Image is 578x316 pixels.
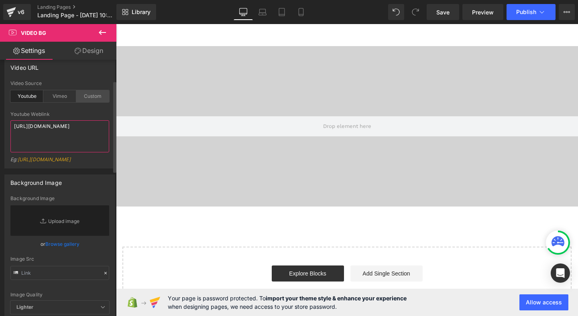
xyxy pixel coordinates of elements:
a: Laptop [253,4,272,20]
a: Tablet [272,4,291,20]
div: Video Source [10,81,109,86]
div: Image Quality [10,292,109,298]
a: Browse gallery [45,237,79,251]
span: Publish [516,9,536,15]
a: Mobile [291,4,311,20]
button: Allow access [519,294,568,310]
a: New Library [116,4,156,20]
a: [URL][DOMAIN_NAME] [18,156,71,162]
a: Landing Pages [37,4,130,10]
button: More [559,4,575,20]
a: Design [60,42,118,60]
a: Preview [462,4,503,20]
button: Undo [388,4,404,20]
div: Open Intercom Messenger [551,263,570,283]
a: Add Single Section [234,241,307,257]
b: Lighter [16,304,33,310]
input: Link [10,266,109,280]
a: Desktop [234,4,253,20]
div: Background Image [10,196,109,201]
div: or [10,240,109,248]
a: v6 [3,4,31,20]
span: Video Bg [21,30,46,36]
div: Youtube Weblink [10,111,109,117]
div: Eg: [10,156,109,168]
div: v6 [16,7,26,17]
div: Vimeo [43,90,76,102]
div: Video URL [10,60,39,71]
div: Custom [76,90,109,102]
p: or Drag & Drop elements from left sidebar [19,264,443,269]
span: Preview [472,8,494,16]
span: Your page is password protected. To when designing pages, we need access to your store password. [168,294,407,311]
div: Image Src [10,256,109,262]
button: Redo [407,4,423,20]
div: Youtube [10,90,43,102]
strong: import your theme style & enhance your experience [266,295,407,302]
span: Library [132,8,151,16]
span: Save [436,8,450,16]
div: Background Image [10,175,62,186]
span: Landing Page - [DATE] 10:09:06 [37,12,114,18]
button: Publish [507,4,556,20]
a: Explore Blocks [156,241,228,257]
